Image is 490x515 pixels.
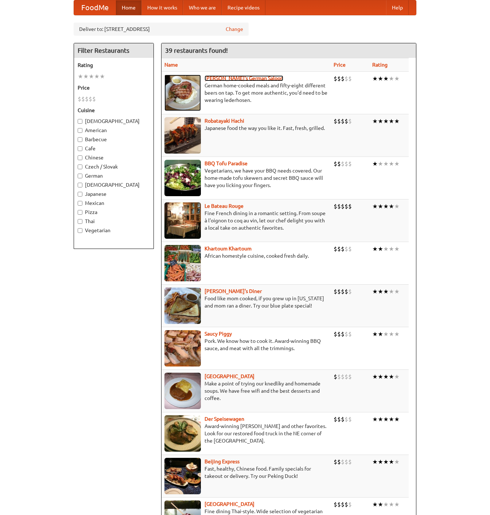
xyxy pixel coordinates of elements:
li: $ [334,288,337,296]
a: [GEOGRAPHIC_DATA] [205,501,254,507]
li: $ [345,245,348,253]
img: robatayaki.jpg [164,117,201,154]
li: ★ [394,202,400,210]
label: Vegetarian [78,227,150,234]
li: $ [337,288,341,296]
p: Food like mom cooked, if you grew up in [US_STATE] and mom ran a diner. Try our blue plate special! [164,295,328,309]
p: Vegetarians, we have your BBQ needs covered. Our home-made tofu skewers and secret BBQ sauce will... [164,167,328,189]
li: ★ [389,330,394,338]
li: $ [345,288,348,296]
li: $ [345,202,348,210]
input: Vegetarian [78,228,82,233]
li: $ [337,500,341,508]
label: Cafe [78,145,150,152]
li: ★ [89,72,94,80]
li: ★ [383,117,389,125]
a: Change [226,25,243,33]
li: ★ [394,288,400,296]
li: ★ [372,288,378,296]
li: ★ [394,75,400,83]
p: Make a point of trying our knedlíky and homemade soups. We have free wifi and the best desserts a... [164,380,328,402]
input: Chinese [78,155,82,160]
li: $ [334,415,337,423]
li: $ [334,458,337,466]
li: ★ [378,288,383,296]
li: ★ [389,288,394,296]
a: Le Bateau Rouge [205,203,244,209]
li: $ [345,330,348,338]
img: saucy.jpg [164,330,201,367]
li: ★ [383,75,389,83]
li: ★ [389,117,394,125]
li: ★ [372,75,378,83]
li: $ [92,95,96,103]
b: Der Speisewagen [205,416,244,422]
li: $ [348,500,352,508]
b: [PERSON_NAME]'s German Saloon [205,75,283,81]
p: Fine French dining in a romantic setting. From soupe à l'oignon to coq au vin, let our chef delig... [164,210,328,231]
input: Cafe [78,146,82,151]
label: Chinese [78,154,150,161]
b: Khartoum Khartoum [205,246,252,251]
b: Beijing Express [205,459,240,464]
li: ★ [378,160,383,168]
li: ★ [372,202,378,210]
li: $ [345,75,348,83]
li: ★ [378,415,383,423]
li: ★ [389,458,394,466]
li: $ [341,288,345,296]
li: ★ [394,500,400,508]
li: $ [348,415,352,423]
li: $ [334,330,337,338]
label: [DEMOGRAPHIC_DATA] [78,118,150,125]
li: $ [337,202,341,210]
img: sallys.jpg [164,288,201,324]
li: ★ [378,458,383,466]
li: ★ [394,160,400,168]
img: khartoum.jpg [164,245,201,281]
input: Mexican [78,201,82,206]
img: speisewagen.jpg [164,415,201,452]
li: ★ [394,330,400,338]
li: $ [341,330,345,338]
li: ★ [378,500,383,508]
img: tofuparadise.jpg [164,160,201,196]
li: ★ [389,75,394,83]
li: $ [89,95,92,103]
li: ★ [394,415,400,423]
p: African homestyle cuisine, cooked fresh daily. [164,252,328,260]
li: ★ [383,245,389,253]
a: BBQ Tofu Paradise [205,161,248,166]
li: ★ [394,245,400,253]
h5: Price [78,84,150,91]
li: $ [334,117,337,125]
a: Who we are [183,0,222,15]
li: $ [341,160,345,168]
input: Japanese [78,192,82,197]
li: $ [85,95,89,103]
label: Czech / Slovak [78,163,150,170]
h4: Filter Restaurants [74,43,153,58]
li: ★ [378,373,383,381]
h5: Rating [78,62,150,69]
a: How it works [141,0,183,15]
li: $ [334,75,337,83]
li: ★ [394,117,400,125]
input: Pizza [78,210,82,215]
input: Thai [78,219,82,224]
li: ★ [383,373,389,381]
li: ★ [78,72,83,80]
li: $ [78,95,81,103]
li: $ [337,415,341,423]
a: Saucy Piggy [205,331,232,337]
ng-pluralize: 39 restaurants found! [165,47,228,54]
li: $ [345,117,348,125]
label: Thai [78,218,150,225]
li: ★ [372,458,378,466]
li: $ [337,117,341,125]
li: ★ [372,415,378,423]
li: $ [345,415,348,423]
li: $ [337,373,341,381]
